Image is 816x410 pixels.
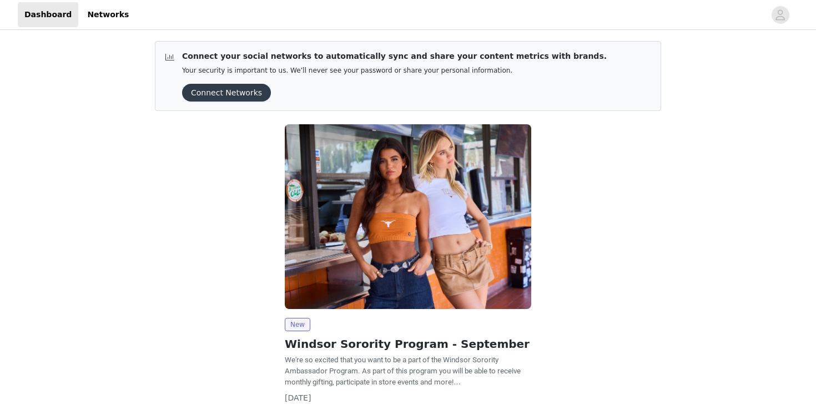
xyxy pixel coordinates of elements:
[182,84,271,102] button: Connect Networks
[285,318,310,331] span: New
[80,2,135,27] a: Networks
[285,356,521,386] span: We're so excited that you want to be a part of the Windsor Sorority Ambassador Program. As part o...
[18,2,78,27] a: Dashboard
[775,6,785,24] div: avatar
[285,336,531,352] h2: Windsor Sorority Program - September
[182,67,607,75] p: Your security is important to us. We’ll never see your password or share your personal information.
[182,50,607,62] p: Connect your social networks to automatically sync and share your content metrics with brands.
[285,393,311,402] span: [DATE]
[285,124,531,309] img: Windsor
